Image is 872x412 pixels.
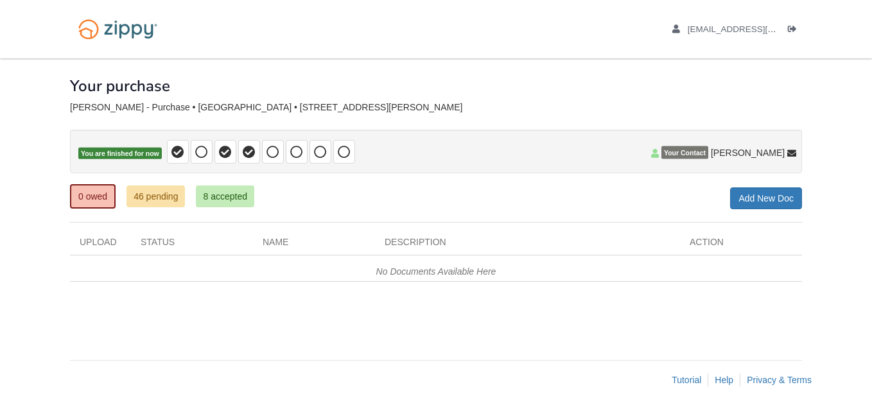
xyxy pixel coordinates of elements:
[196,185,254,207] a: 8 accepted
[70,184,116,209] a: 0 owed
[730,187,802,209] a: Add New Doc
[375,236,680,255] div: Description
[78,148,162,160] span: You are finished for now
[661,146,708,159] span: Your Contact
[788,24,802,37] a: Log out
[70,236,131,255] div: Upload
[715,375,733,385] a: Help
[680,236,802,255] div: Action
[747,375,812,385] a: Privacy & Terms
[126,185,185,207] a: 46 pending
[131,236,253,255] div: Status
[253,236,375,255] div: Name
[688,24,835,34] span: barb_kemmerling@yahoo.com
[672,375,701,385] a: Tutorial
[70,13,166,46] img: Logo
[376,266,496,277] em: No Documents Available Here
[70,102,802,113] div: [PERSON_NAME] - Purchase • [GEOGRAPHIC_DATA] • [STREET_ADDRESS][PERSON_NAME]
[70,78,170,94] h1: Your purchase
[672,24,835,37] a: edit profile
[711,146,785,159] span: [PERSON_NAME]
